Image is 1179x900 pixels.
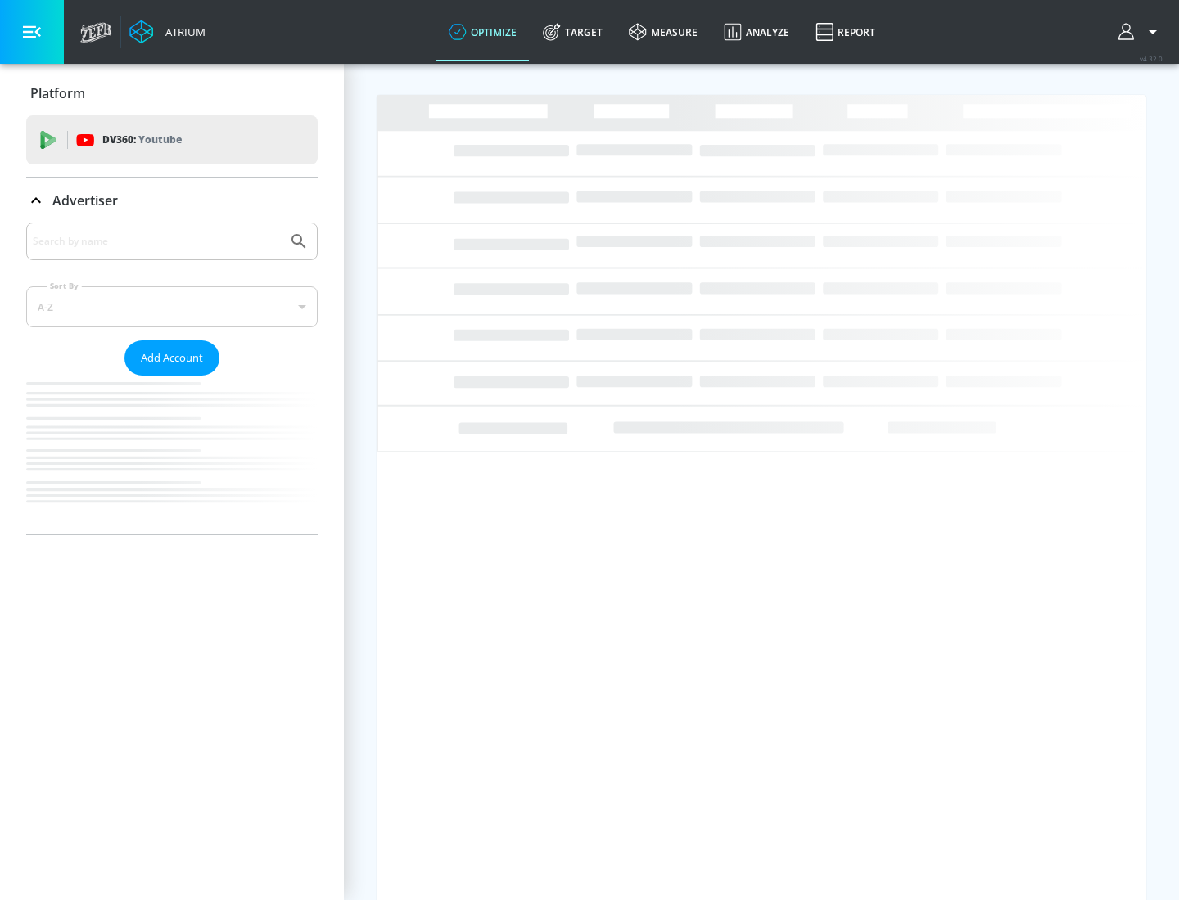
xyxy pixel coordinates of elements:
[26,223,318,534] div: Advertiser
[802,2,888,61] a: Report
[26,115,318,164] div: DV360: Youtube
[124,340,219,376] button: Add Account
[129,20,206,44] a: Atrium
[711,2,802,61] a: Analyze
[26,70,318,116] div: Platform
[26,178,318,223] div: Advertiser
[159,25,206,39] div: Atrium
[138,131,182,148] p: Youtube
[30,84,85,102] p: Platform
[102,131,182,149] p: DV360:
[52,191,118,209] p: Advertiser
[26,376,318,534] nav: list of Advertiser
[530,2,616,61] a: Target
[141,349,203,367] span: Add Account
[47,281,82,291] label: Sort By
[33,231,281,252] input: Search by name
[616,2,711,61] a: measure
[26,286,318,327] div: A-Z
[1140,54,1163,63] span: v 4.32.0
[436,2,530,61] a: optimize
